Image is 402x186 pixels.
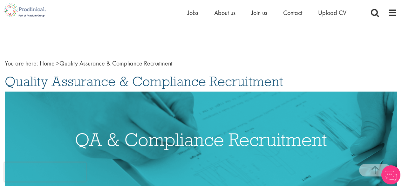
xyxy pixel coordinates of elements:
iframe: reCAPTCHA [4,162,86,182]
span: > [56,59,59,67]
span: Quality Assurance & Compliance Recruitment [5,73,283,90]
span: Quality Assurance & Compliance Recruitment [40,59,172,67]
a: About us [214,9,235,17]
a: Contact [283,9,302,17]
a: Upload CV [318,9,346,17]
img: Chatbot [381,165,400,184]
a: Jobs [187,9,198,17]
span: You are here: [5,59,38,67]
a: Join us [251,9,267,17]
a: breadcrumb link to Home [40,59,55,67]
